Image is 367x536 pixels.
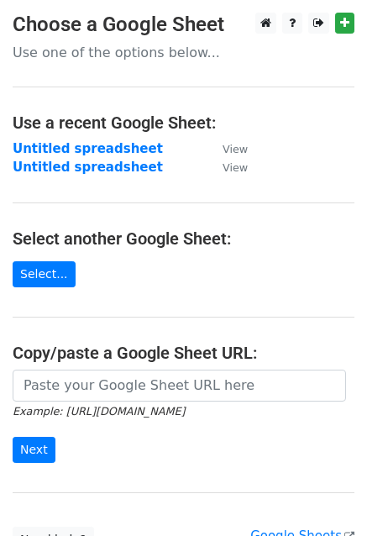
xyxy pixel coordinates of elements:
h3: Choose a Google Sheet [13,13,354,37]
small: Example: [URL][DOMAIN_NAME] [13,405,185,418]
a: Untitled spreadsheet [13,141,163,156]
input: Paste your Google Sheet URL here [13,370,346,402]
a: Untitled spreadsheet [13,160,163,175]
p: Use one of the options below... [13,44,354,61]
a: View [206,160,248,175]
h4: Use a recent Google Sheet: [13,113,354,133]
h4: Select another Google Sheet: [13,229,354,249]
a: View [206,141,248,156]
h4: Copy/paste a Google Sheet URL: [13,343,354,363]
small: View [223,143,248,155]
a: Select... [13,261,76,287]
input: Next [13,437,55,463]
small: View [223,161,248,174]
